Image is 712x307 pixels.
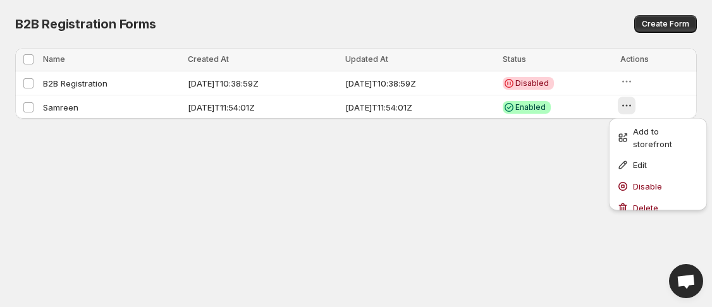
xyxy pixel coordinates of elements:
span: Add to storefront [633,126,672,149]
span: Delete [633,203,658,213]
td: B2B Registration [39,71,184,95]
td: [DATE]T11:54:01Z [341,95,499,119]
div: Open chat [669,264,703,298]
span: Disabled [515,78,549,88]
span: Create Form [642,19,689,29]
span: Updated At [345,54,388,64]
span: B2B Registration Forms [15,16,156,32]
td: [DATE]T10:38:59Z [341,71,499,95]
span: Enabled [515,102,546,112]
td: Samreen [39,95,184,119]
td: [DATE]T11:54:01Z [184,95,341,119]
span: Status [503,54,526,64]
button: Create Form [634,15,697,33]
span: Actions [620,54,649,64]
span: Disable [633,181,662,191]
td: [DATE]T10:38:59Z [184,71,341,95]
span: Created At [188,54,229,64]
span: Edit [633,160,647,170]
span: Name [43,54,65,64]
